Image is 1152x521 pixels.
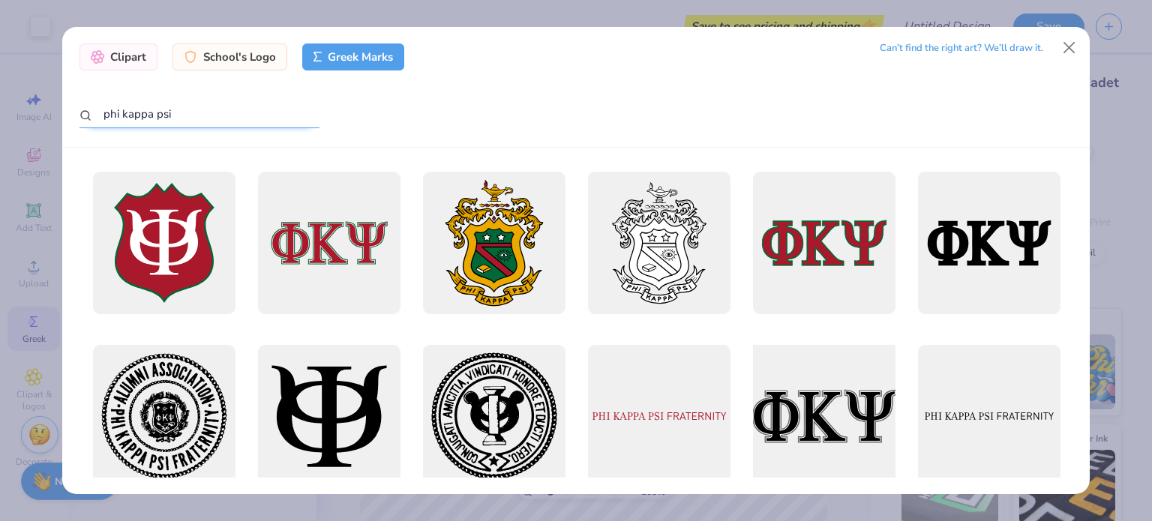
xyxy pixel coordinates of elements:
[302,43,405,70] div: Greek Marks
[1055,34,1084,62] button: Close
[79,43,157,70] div: Clipart
[172,43,287,70] div: School's Logo
[79,100,319,128] input: Search by name
[880,35,1043,61] div: Can’t find the right art? We’ll draw it.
